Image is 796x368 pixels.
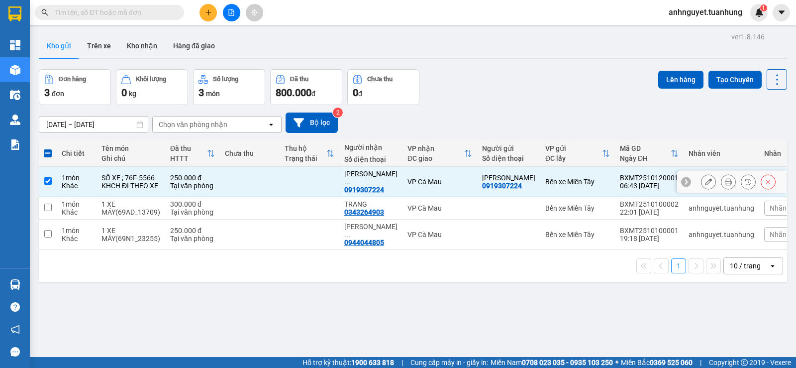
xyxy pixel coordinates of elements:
[10,347,20,357] span: message
[79,34,119,58] button: Trên xe
[755,8,764,17] img: icon-new-feature
[620,154,671,162] div: Ngày ĐH
[407,154,464,162] div: ĐC giao
[39,69,111,105] button: Đơn hàng3đơn
[730,261,761,271] div: 10 / trang
[290,76,308,83] div: Đã thu
[540,140,615,167] th: Toggle SortBy
[136,76,166,83] div: Khối lượng
[615,140,684,167] th: Toggle SortBy
[545,204,610,212] div: Bến xe Miền Tây
[731,31,765,42] div: ver 1.8.146
[170,208,215,216] div: Tại văn phòng
[671,258,686,273] button: 1
[44,87,50,99] span: 3
[170,144,207,152] div: Đã thu
[276,87,311,99] span: 800.000
[545,178,610,186] div: Bến xe Miền Tây
[251,9,258,16] span: aim
[280,140,339,167] th: Toggle SortBy
[206,90,220,98] span: món
[59,76,86,83] div: Đơn hàng
[199,87,204,99] span: 3
[225,149,275,157] div: Chưa thu
[8,6,21,21] img: logo-vxr
[620,208,679,216] div: 22:01 [DATE]
[39,34,79,58] button: Kho gửi
[302,357,394,368] span: Hỗ trợ kỹ thuật:
[10,139,20,150] img: solution-icon
[270,69,342,105] button: Đã thu800.000đ
[101,174,160,182] div: SỐ XE ; 76F-5566
[52,90,64,98] span: đơn
[39,117,148,132] input: Select a date range.
[228,9,235,16] span: file-add
[10,40,20,50] img: dashboard-icon
[344,186,384,194] div: 0919307224
[620,235,679,243] div: 19:18 [DATE]
[311,90,315,98] span: đ
[620,227,679,235] div: BXMT2510100001
[661,6,750,18] span: anhnguyet.tuanhung
[285,144,326,152] div: Thu hộ
[205,9,212,16] span: plus
[62,200,92,208] div: 1 món
[119,34,165,58] button: Kho nhận
[344,143,398,151] div: Người nhận
[116,69,188,105] button: Khối lượng0kg
[482,174,535,182] div: NGUYỄN ĐỨC THỜI
[407,231,472,239] div: VP Cà Mau
[62,235,92,243] div: Khác
[10,65,20,75] img: warehouse-icon
[482,144,535,152] div: Người gửi
[170,174,215,182] div: 250.000 đ
[286,113,338,133] button: Bộ lọc
[267,121,275,128] svg: open
[62,174,92,182] div: 1 món
[351,359,394,367] strong: 1900 633 818
[10,90,20,100] img: warehouse-icon
[777,8,786,17] span: caret-down
[101,144,160,152] div: Tên món
[545,144,602,152] div: VP gửi
[55,7,172,18] input: Tìm tên, số ĐT hoặc mã đơn
[129,90,136,98] span: kg
[701,174,716,189] div: Sửa đơn hàng
[358,90,362,98] span: đ
[545,231,610,239] div: Bến xe Miền Tây
[344,170,398,186] div: NGUYỄN ĐỨC THỜI
[223,4,240,21] button: file-add
[401,357,403,368] span: |
[121,87,127,99] span: 0
[10,302,20,312] span: question-circle
[159,120,227,129] div: Chọn văn phòng nhận
[708,71,762,89] button: Tạo Chuyến
[101,227,160,243] div: 1 XE MÁY(69N1_23255)
[522,359,613,367] strong: 0708 023 035 - 0935 103 250
[402,140,477,167] th: Toggle SortBy
[170,200,215,208] div: 300.000 đ
[344,239,384,246] div: 0944044805
[170,235,215,243] div: Tại văn phòng
[760,4,767,11] sup: 1
[165,140,220,167] th: Toggle SortBy
[344,223,398,239] div: nguyễn thành học
[344,200,398,208] div: TRANG
[199,4,217,21] button: plus
[658,71,703,89] button: Lên hàng
[620,182,679,190] div: 06:43 [DATE]
[285,154,326,162] div: Trạng thái
[353,87,358,99] span: 0
[741,359,748,366] span: copyright
[620,144,671,152] div: Mã GD
[689,231,754,239] div: anhnguyet.tuanhung
[344,208,384,216] div: 0343264903
[615,361,618,365] span: ⚪️
[620,200,679,208] div: BXMT2510100002
[213,76,238,83] div: Số lượng
[170,182,215,190] div: Tại văn phòng
[344,155,398,163] div: Số điện thoại
[41,9,48,16] span: search
[333,108,343,118] sup: 2
[491,357,613,368] span: Miền Nam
